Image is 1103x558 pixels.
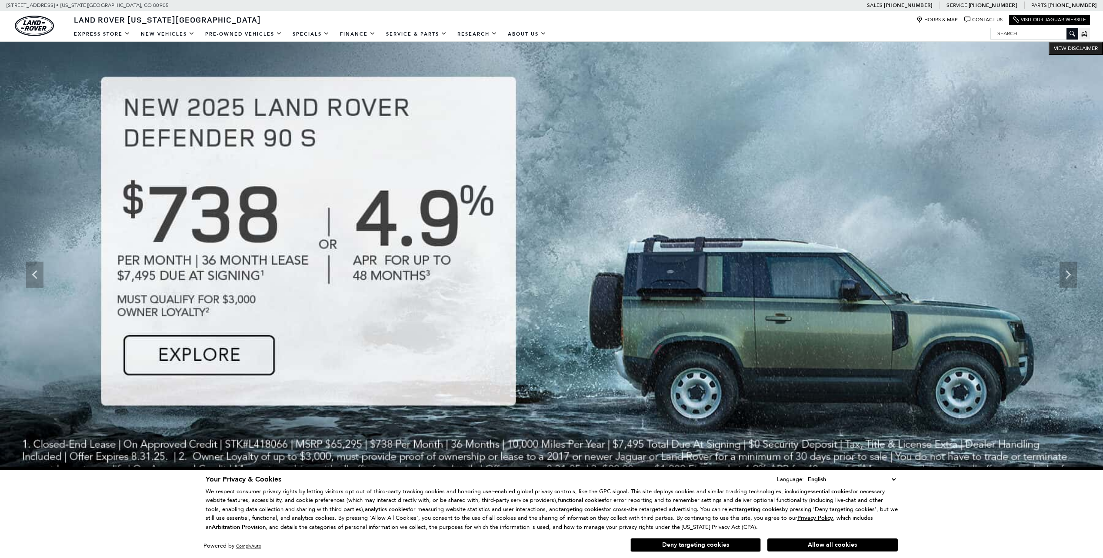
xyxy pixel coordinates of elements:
span: Service [946,2,967,8]
strong: targeting cookies [736,505,782,513]
a: [PHONE_NUMBER] [884,2,932,9]
span: Land Rover [US_STATE][GEOGRAPHIC_DATA] [74,14,261,25]
div: Next [1060,262,1077,288]
strong: analytics cookies [365,505,408,513]
a: Pre-Owned Vehicles [200,27,287,42]
strong: Arbitration Provision [212,523,266,531]
div: Language: [777,476,804,482]
p: We respect consumer privacy rights by letting visitors opt out of third-party tracking cookies an... [206,487,898,532]
a: Hours & Map [916,17,958,23]
a: Privacy Policy [797,515,833,521]
a: Research [452,27,503,42]
a: Service & Parts [381,27,452,42]
a: [STREET_ADDRESS] • [US_STATE][GEOGRAPHIC_DATA], CO 80905 [7,2,169,8]
button: Deny targeting cookies [630,538,761,552]
img: Land Rover [15,16,54,36]
a: Visit Our Jaguar Website [1013,17,1086,23]
select: Language Select [806,475,898,484]
strong: targeting cookies [559,505,604,513]
span: VIEW DISCLAIMER [1054,45,1098,52]
a: land-rover [15,16,54,36]
a: EXPRESS STORE [69,27,136,42]
div: Previous [26,262,43,288]
nav: Main Navigation [69,27,552,42]
div: Powered by [203,543,261,549]
button: Allow all cookies [767,538,898,551]
a: Finance [335,27,381,42]
a: Contact Us [964,17,1003,23]
a: New Vehicles [136,27,200,42]
span: Sales [867,2,883,8]
button: VIEW DISCLAIMER [1049,42,1103,55]
a: [PHONE_NUMBER] [1048,2,1096,9]
span: Parts [1031,2,1047,8]
a: [PHONE_NUMBER] [969,2,1017,9]
a: Land Rover [US_STATE][GEOGRAPHIC_DATA] [69,14,266,25]
a: ComplyAuto [236,543,261,549]
input: Search [991,28,1078,39]
strong: functional cookies [558,496,604,504]
a: Specials [287,27,335,42]
span: Your Privacy & Cookies [206,475,281,484]
u: Privacy Policy [797,514,833,522]
a: About Us [503,27,552,42]
strong: essential cookies [807,488,851,495]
